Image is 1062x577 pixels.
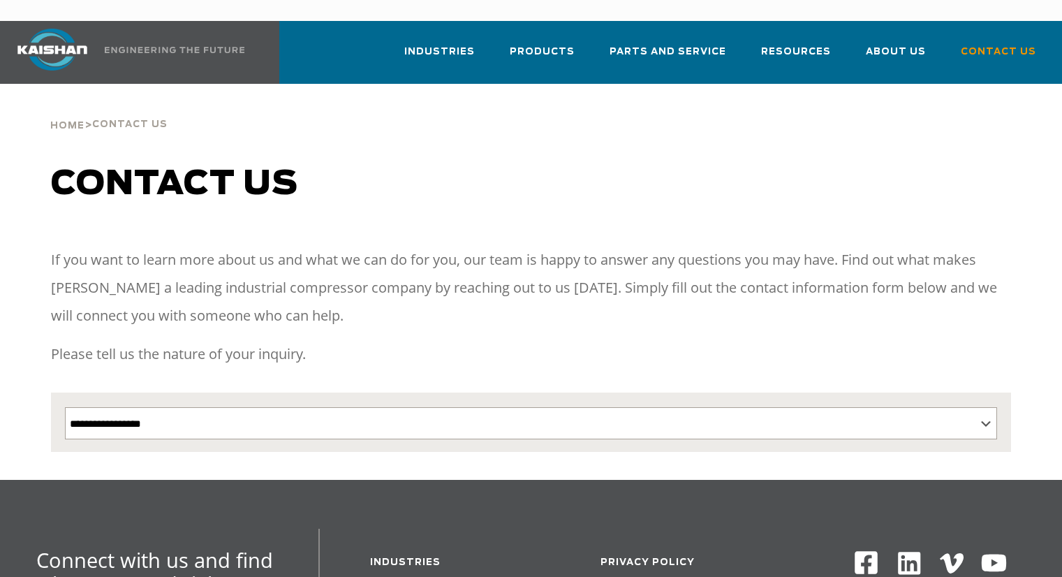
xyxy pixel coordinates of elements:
[51,246,1011,330] p: If you want to learn more about us and what we can do for you, our team is happy to answer any qu...
[510,44,575,60] span: Products
[761,44,831,60] span: Resources
[510,34,575,81] a: Products
[761,34,831,81] a: Resources
[610,34,726,81] a: Parts and Service
[961,34,1036,81] a: Contact Us
[404,34,475,81] a: Industries
[92,120,168,129] span: Contact Us
[940,553,964,574] img: Vimeo
[50,84,168,137] div: >
[404,44,475,60] span: Industries
[370,558,441,567] a: Industries
[105,47,244,53] img: Engineering the future
[600,558,695,567] a: Privacy Policy
[866,34,926,81] a: About Us
[50,122,84,131] span: Home
[866,44,926,60] span: About Us
[980,550,1008,577] img: Youtube
[853,550,879,576] img: Facebook
[896,550,923,577] img: Linkedin
[50,119,84,131] a: Home
[610,44,726,60] span: Parts and Service
[51,340,1011,368] p: Please tell us the nature of your inquiry.
[961,44,1036,60] span: Contact Us
[51,168,298,201] span: Contact us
